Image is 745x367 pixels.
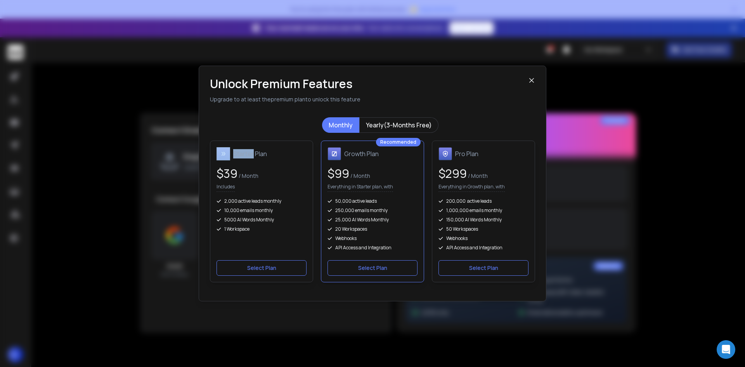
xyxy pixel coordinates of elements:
div: 250,000 emails monthly [327,207,418,214]
h1: Starter Plan [233,149,267,158]
div: 200,000 active leads [438,198,528,204]
span: / Month [467,172,488,179]
span: $ 299 [438,165,467,181]
div: Open Intercom Messenger [717,340,735,359]
img: Growth Plan icon [327,147,341,160]
h1: Pro Plan [455,149,478,158]
div: API Access and Integration [438,245,528,251]
div: 10,000 emails monthly [217,207,307,214]
button: Select Plan [438,260,528,276]
button: Select Plan [327,260,418,276]
h1: Unlock Premium Features [210,77,528,91]
span: / Month [349,172,370,179]
span: $ 99 [327,165,349,181]
div: Webhooks [327,235,418,242]
button: Monthly [322,117,359,133]
div: 1 Workspace [217,226,307,232]
div: Webhooks [438,235,528,242]
div: 1,000,000 emails monthly [438,207,528,214]
div: API Access and Integration [327,245,418,251]
div: 2,000 active leads monthly [217,198,307,204]
img: Pro Plan icon [438,147,452,160]
span: $ 39 [217,165,237,181]
div: 50 Workspaces [438,226,528,232]
p: Includes [217,184,235,192]
p: Everything in Growth plan, with [438,184,505,192]
div: 150,000 AI Words Monthly [438,217,528,223]
div: 25,000 AI Words Monthly [327,217,418,223]
div: Recommended [376,138,421,146]
h1: Growth Plan [344,149,379,158]
p: Everything in Starter plan, with [327,184,393,192]
button: Select Plan [217,260,307,276]
div: 20 Workspaces [327,226,418,232]
div: 50,000 active leads [327,198,418,204]
p: Upgrade to at least the premium plan to unlock this feature [210,96,528,103]
button: Yearly(3-Months Free) [359,117,438,133]
div: 5000 AI Words Monthly [217,217,307,223]
img: Starter Plan icon [217,147,230,160]
span: / Month [237,172,258,179]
